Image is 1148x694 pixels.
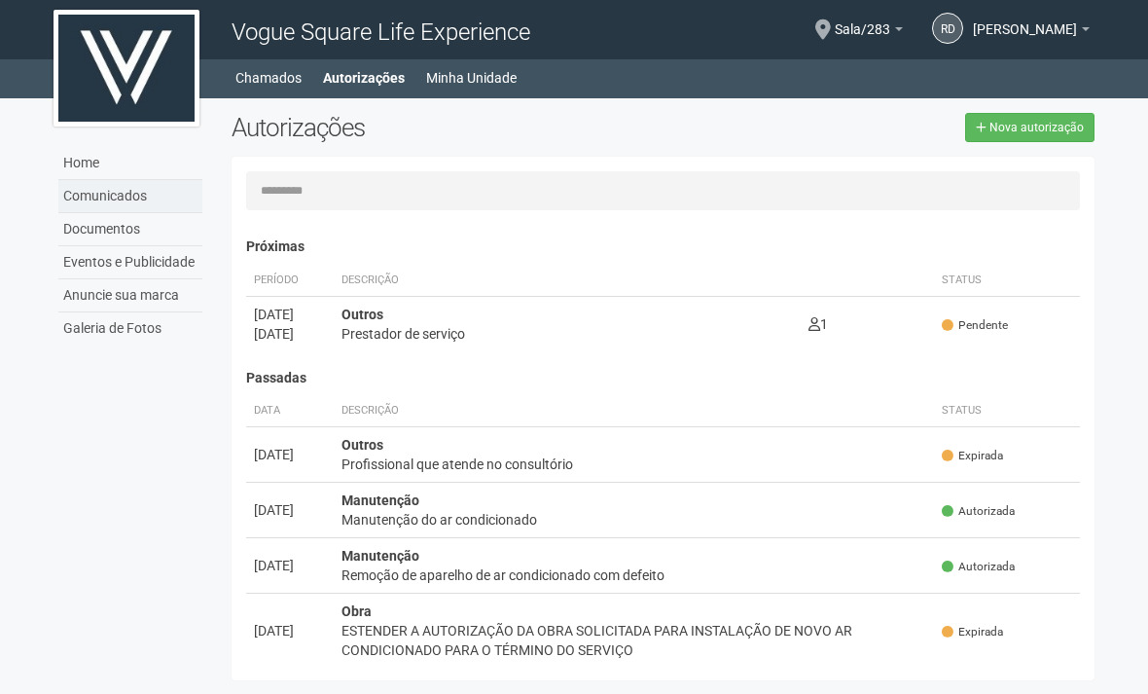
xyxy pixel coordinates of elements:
div: Prestador de serviço [341,324,792,344]
div: Remoção de aparelho de ar condicionado com defeito [341,566,926,585]
span: Expirada [942,448,1003,464]
a: Comunicados [58,180,202,213]
h2: Autorizações [232,113,648,142]
a: Anuncie sua marca [58,279,202,312]
div: [DATE] [254,324,326,344]
span: 1 [808,316,828,332]
a: Documentos [58,213,202,246]
a: Chamados [235,64,302,91]
div: Manutenção do ar condicionado [341,510,926,530]
div: [DATE] [254,621,326,640]
div: [DATE] [254,305,326,324]
strong: Outros [341,307,383,322]
a: Galeria de Fotos [58,312,202,345]
a: Eventos e Publicidade [58,246,202,279]
a: Home [58,147,202,180]
strong: Obra [341,603,372,619]
strong: Manutenção [341,493,419,508]
a: Sala/283 [835,24,903,40]
span: Autorizada [942,559,1015,575]
div: [DATE] [254,445,326,464]
th: Descrição [334,395,934,427]
div: [DATE] [254,556,326,575]
th: Período [246,265,334,297]
th: Status [934,395,1080,427]
img: logo.jpg [54,10,199,127]
span: Vogue Square Life Experience [232,18,530,46]
th: Descrição [334,265,800,297]
span: Autorizada [942,503,1015,520]
span: Expirada [942,624,1003,640]
th: Status [934,265,1080,297]
h4: Passadas [246,371,1080,385]
h4: Próximas [246,239,1080,254]
span: ROBSON DUARTE MEDEIROS [973,3,1077,37]
div: Profissional que atende no consultório [341,455,926,474]
a: Nova autorização [965,113,1094,142]
span: Sala/283 [835,3,890,37]
a: Minha Unidade [426,64,517,91]
div: [DATE] [254,500,326,520]
a: Autorizações [323,64,405,91]
span: Pendente [942,317,1008,334]
strong: Outros [341,437,383,453]
div: ESTENDER A AUTORIZAÇÃO DA OBRA SOLICITADA PARA INSTALAÇÃO DE NOVO AR CONDICIONADO PARA O TÉRMINO ... [341,621,926,660]
a: RD [932,13,963,44]
span: Nova autorização [989,121,1084,134]
a: [PERSON_NAME] [973,24,1090,40]
strong: Manutenção [341,548,419,564]
th: Data [246,395,334,427]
